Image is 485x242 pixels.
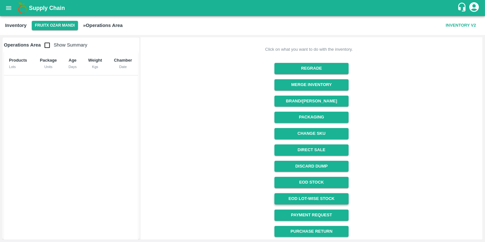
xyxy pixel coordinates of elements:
[274,144,349,156] button: Direct Sale
[274,128,349,139] button: Change SKU
[1,1,16,15] button: open drawer
[9,58,27,63] b: Products
[29,5,65,11] b: Supply Chain
[468,1,480,15] div: account of current user
[274,96,349,107] button: Brand/[PERSON_NAME]
[88,58,102,63] b: Weight
[29,4,457,13] a: Supply Chain
[457,2,468,14] div: customer-support
[113,64,133,70] div: Date
[32,21,78,30] button: Select DC
[40,58,57,63] b: Package
[83,23,123,28] b: » Operations Area
[41,42,87,48] span: Show Summary
[16,2,29,14] img: logo
[274,161,349,172] button: Discard Dump
[5,23,27,28] b: Inventory
[4,42,41,48] b: Operations Area
[114,58,132,63] b: Chamber
[39,64,58,70] div: Units
[274,226,349,237] button: Purchase Return
[9,64,29,70] div: Lots
[443,20,479,31] button: Inventory V2
[274,112,349,123] button: Packaging
[274,210,349,221] a: Payment Request
[274,177,349,188] a: EOD Stock
[88,64,103,70] div: Kgs
[274,79,349,91] button: Merge Inventory
[68,64,77,70] div: Days
[274,63,349,74] button: Regrade
[274,193,349,204] a: EOD Lot-wise Stock
[69,58,77,63] b: Age
[265,46,353,53] div: Click on what you want to do with the inventory.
